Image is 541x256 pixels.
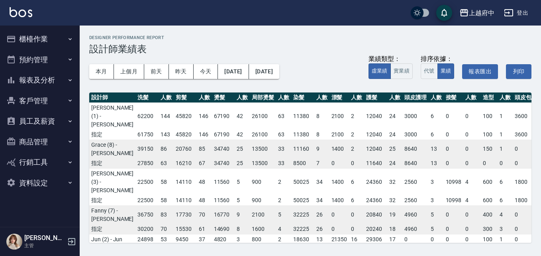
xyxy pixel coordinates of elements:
[498,102,513,130] td: 1
[250,234,276,244] td: 800
[429,102,444,130] td: 6
[387,195,402,206] td: 32
[276,140,291,158] td: 33
[481,102,498,130] td: 100
[364,195,387,206] td: 24360
[463,130,481,140] td: 0
[402,158,429,169] td: 8640
[174,158,197,169] td: 16210
[197,224,212,234] td: 61
[3,173,76,193] button: 資料設定
[329,205,349,224] td: 0
[402,205,429,224] td: 4960
[291,140,314,158] td: 11160
[498,158,513,169] td: 0
[498,93,513,103] th: 人數
[444,130,464,140] td: 0
[481,195,498,206] td: 600
[513,158,539,169] td: 0
[169,64,194,79] button: 昨天
[10,7,32,17] img: Logo
[456,5,498,21] button: 上越府中
[159,93,174,103] th: 人數
[89,35,531,40] h2: Designer Performance Report
[159,168,174,195] td: 58
[235,168,250,195] td: 5
[291,224,314,234] td: 32225
[364,168,387,195] td: 24360
[314,224,329,234] td: 26
[444,205,464,224] td: 0
[506,64,531,79] button: 列印
[212,158,235,169] td: 34740
[444,158,464,169] td: 0
[174,224,197,234] td: 15530
[481,234,498,244] td: 100
[276,168,291,195] td: 2
[89,168,135,195] td: [PERSON_NAME] (3) - [PERSON_NAME]
[114,64,144,79] button: 上個月
[194,64,218,79] button: 今天
[463,93,481,103] th: 人數
[212,93,235,103] th: 燙髮
[250,93,276,103] th: 局部燙髮
[387,205,402,224] td: 19
[444,93,464,103] th: 接髮
[314,102,329,130] td: 8
[444,168,464,195] td: 10998
[135,93,159,103] th: 洗髮
[498,168,513,195] td: 6
[174,140,197,158] td: 20760
[402,93,429,103] th: 頭皮護理
[135,158,159,169] td: 27850
[89,64,114,79] button: 本月
[276,158,291,169] td: 33
[429,205,444,224] td: 5
[314,195,329,206] td: 34
[291,205,314,224] td: 32225
[291,234,314,244] td: 18630
[329,195,349,206] td: 1400
[481,224,498,234] td: 300
[429,234,444,244] td: 0
[501,6,531,20] button: 登出
[444,195,464,206] td: 10998
[463,195,481,206] td: 4
[429,93,444,103] th: 人數
[349,205,364,224] td: 0
[174,195,197,206] td: 14110
[513,93,539,103] th: 頭皮包套
[276,102,291,130] td: 63
[421,55,455,63] div: 排序依據：
[212,234,235,244] td: 4820
[197,234,212,244] td: 37
[387,140,402,158] td: 25
[349,93,364,103] th: 人數
[349,130,364,140] td: 2
[89,130,135,140] td: 指定
[481,130,498,140] td: 100
[135,195,159,206] td: 22500
[250,102,276,130] td: 26100
[174,130,197,140] td: 45820
[212,224,235,234] td: 14690
[463,102,481,130] td: 0
[235,102,250,130] td: 42
[6,234,22,250] img: Person
[197,102,212,130] td: 146
[402,140,429,158] td: 8640
[235,130,250,140] td: 42
[349,102,364,130] td: 2
[291,158,314,169] td: 8500
[513,234,539,244] td: 0
[291,93,314,103] th: 染髮
[212,102,235,130] td: 67190
[463,168,481,195] td: 4
[513,205,539,224] td: 0
[364,224,387,234] td: 20240
[481,205,498,224] td: 400
[349,195,364,206] td: 6
[250,168,276,195] td: 900
[89,93,135,103] th: 設計師
[89,224,135,234] td: 指定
